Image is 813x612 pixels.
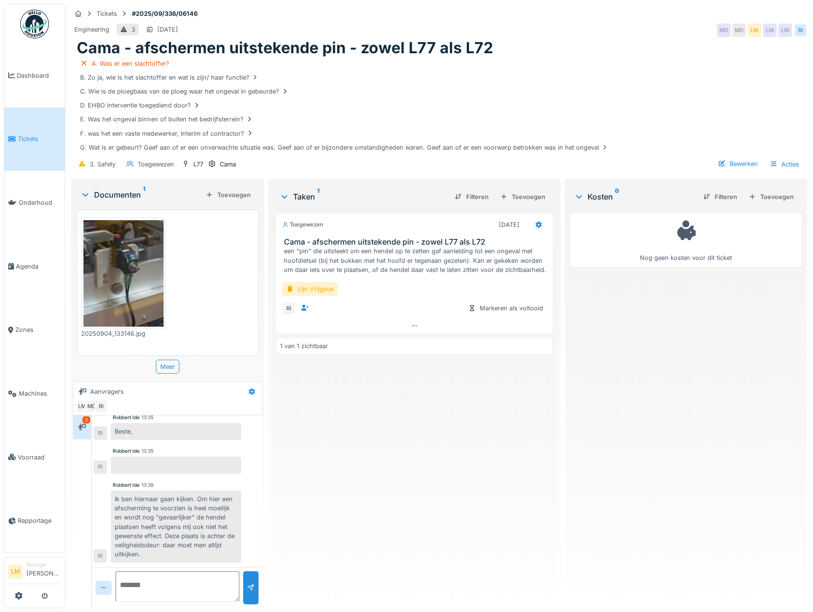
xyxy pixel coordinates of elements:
div: [DATE] [157,25,178,34]
div: Cama [220,160,236,169]
div: Nog geen kosten voor dit ticket [577,218,795,262]
sup: 1 [317,191,319,202]
div: MD [732,24,746,37]
div: 3 [82,416,90,424]
a: Tickets [4,107,65,171]
div: 3 [131,25,135,34]
a: Zones [4,298,65,362]
div: RI [94,549,107,563]
div: een "pin" die uitsteekt om een hendel op te zetten gaf aanleiding tot een ongeval met hoofdletsel... [77,58,801,153]
span: Rapportage [18,516,61,525]
div: 20250904_133146.jpg [81,329,166,338]
a: Rapportage [4,489,65,553]
div: RI [94,400,108,413]
span: Onderhoud [19,198,61,207]
div: LM [763,24,777,37]
span: Voorraad [18,453,61,462]
div: MD [85,400,98,413]
div: 1 van 1 zichtbaar [280,341,328,351]
a: Onderhoud [4,171,65,235]
div: LM [748,24,761,37]
sup: 0 [615,191,619,202]
div: 13:39 [141,482,153,489]
div: RI [282,302,295,315]
div: [DATE] [499,220,519,229]
div: Toevoegen [745,190,798,203]
div: Toegewezen [282,221,323,229]
div: Tickets [96,9,117,18]
div: Toevoegen [496,190,549,203]
div: Toevoegen [202,188,255,201]
div: LM [778,24,792,37]
div: G. Wat is er gebeurt? Geef aan of er een onverwachte situatie was. Geef aan of er bijzondere omst... [80,143,609,152]
div: Meer [156,360,179,374]
span: Zones [15,325,61,334]
div: Ik ben hiernaar gaan kijken. Om hier een afscherming te voorzien is heel moeilijk en wordt nog "g... [111,491,241,563]
span: Machines [19,389,61,398]
div: Toegewezen [138,160,174,169]
div: Aanvragers [90,387,124,396]
sup: 1 [143,189,145,200]
div: een "pin" die uitsteekt om een hendel op te zetten gaf aanleiding tot een ongeval met hoofdletsel... [284,247,548,274]
div: Markeren als voltooid [464,302,547,315]
div: F. was het een vaste medewerker, Interim of contractor? [80,129,254,138]
div: C. Wie is de ploegbaas van de ploeg waar het ongeval in gebeurde? [80,87,289,96]
h3: Cama - afschermen uitstekende pin - zowel L77 als L72 [284,237,548,247]
div: Filteren [451,190,493,203]
h1: Cama - afschermen uitstekende pin - zowel L77 als L72 [77,39,493,57]
a: Voorraad [4,425,65,489]
div: Taken [280,191,447,202]
div: 13:35 [141,414,153,421]
div: E. Was het ongeval binnen of buiten het bedrijfsterrein? [80,115,253,124]
a: Agenda [4,235,65,298]
div: B. Zo ja, wie is het slachtoffer en wat is zijn/ haar functie? [80,73,259,82]
div: Filteren [699,190,741,203]
img: Badge_color-CXgf-gQk.svg [20,10,49,38]
div: Lijn Vrijgave [282,282,338,296]
div: Beste, [111,423,241,440]
div: Robbert Ide [113,482,140,489]
div: Bewerken [714,157,762,170]
li: [PERSON_NAME] [26,561,61,582]
span: Agenda [16,262,61,271]
div: RI [794,24,807,37]
div: Kosten [574,191,695,202]
div: Robbert Ide [113,447,140,455]
div: RI [94,426,107,440]
img: gg3bpajfz6pxuzztd2dehr0rlt9m [83,220,164,327]
div: L77 [193,160,203,169]
div: A. Was er een slachtoffer? [92,59,169,68]
div: Manager [26,561,61,568]
a: Machines [4,362,65,425]
a: LM Manager[PERSON_NAME] [8,561,61,584]
div: Engineering [74,25,109,34]
div: D. EHBO interventie toegediend door? [80,101,200,110]
div: LM [75,400,89,413]
div: 3. Safety [90,160,116,169]
div: RI [94,460,107,474]
span: Dashboard [17,71,61,80]
span: Tickets [18,134,61,143]
div: Robbert Ide [113,414,140,421]
div: Documenten [81,189,202,200]
a: Dashboard [4,44,65,107]
div: MD [717,24,731,37]
div: 13:35 [141,447,153,455]
li: LM [8,565,23,579]
strong: #2025/09/336/06146 [128,9,201,18]
div: Acties [766,157,803,171]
